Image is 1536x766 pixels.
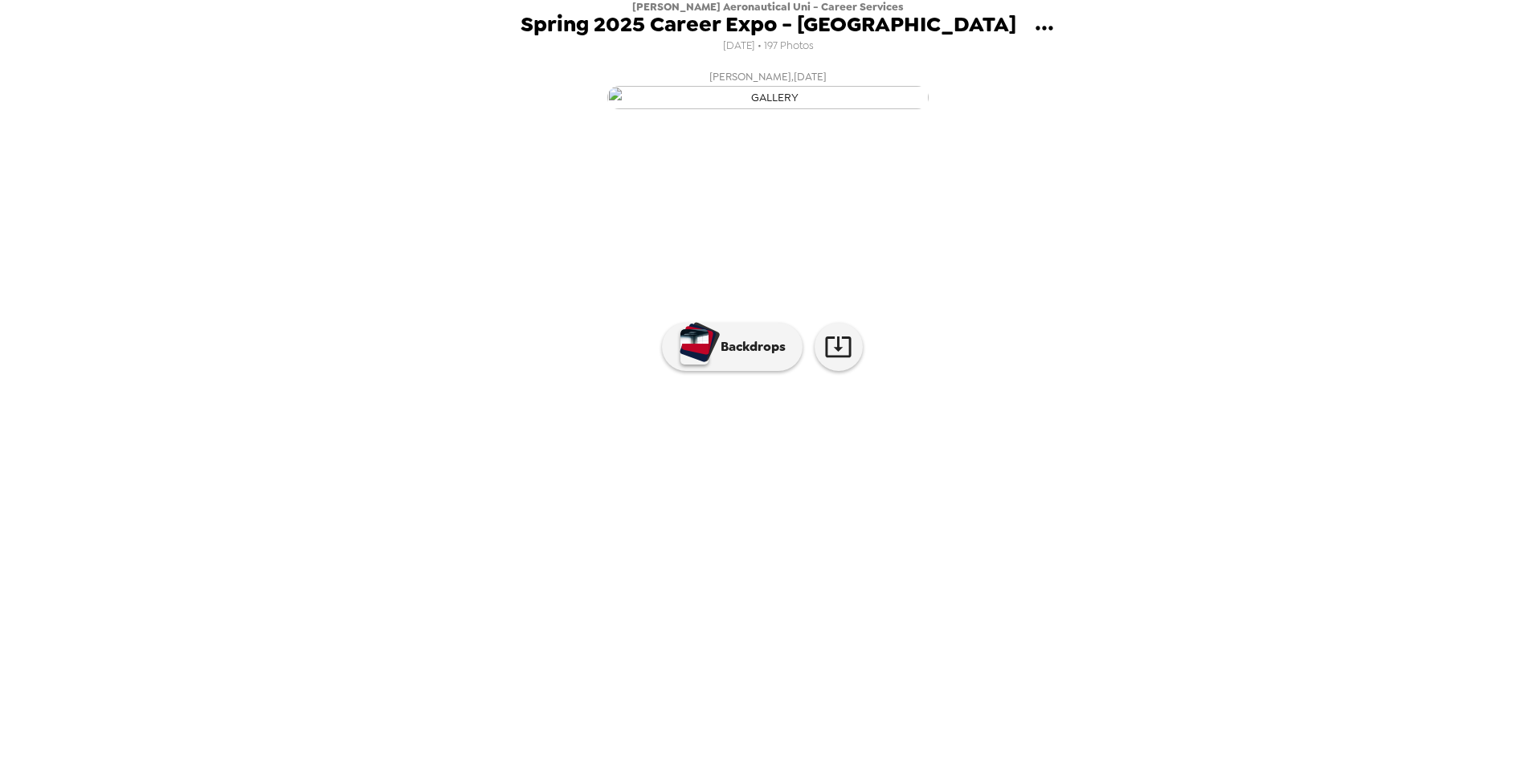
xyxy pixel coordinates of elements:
[686,424,808,507] img: gallery
[946,424,1068,507] img: gallery
[607,86,929,109] img: gallery
[816,424,938,507] img: gallery
[447,63,1089,114] button: [PERSON_NAME],[DATE]
[1076,424,1199,507] img: gallery
[709,67,827,86] span: [PERSON_NAME] , [DATE]
[1018,2,1070,55] button: gallery menu
[713,337,786,357] p: Backdrops
[723,35,814,57] span: [DATE] • 197 Photos
[662,323,803,371] button: Backdrops
[521,14,1016,35] span: Spring 2025 Career Expo - [GEOGRAPHIC_DATA]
